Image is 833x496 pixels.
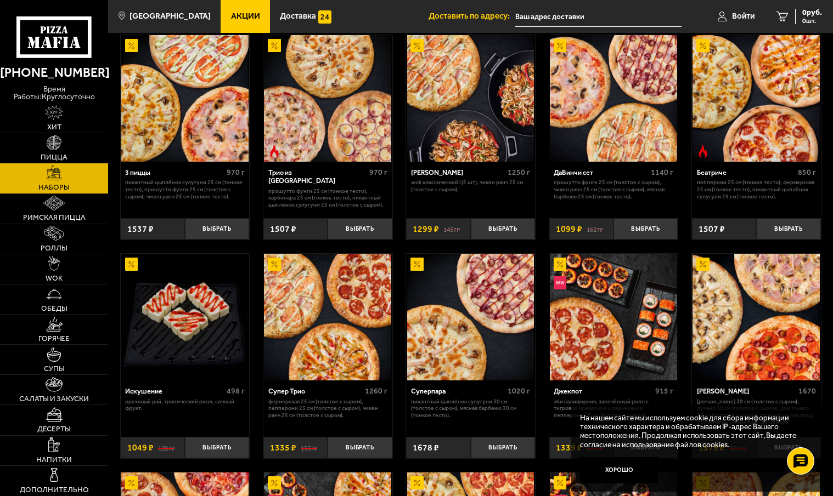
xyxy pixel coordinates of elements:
img: Беатриче [693,35,820,162]
span: 1507 ₽ [699,225,725,233]
a: АкционныйСупер Трио [263,254,392,381]
img: Суперпара [407,254,534,381]
p: Пикантный цыплёнок сулугуни 25 см (тонкое тесто), Прошутто Фунги 25 см (толстое с сыром), Чикен Р... [125,179,244,200]
span: 1335 ₽ [270,443,296,452]
button: Выбрать [328,437,392,458]
div: [PERSON_NAME] [697,387,796,395]
span: 1678 ₽ [413,443,439,452]
img: Акционный [410,476,424,489]
img: Новинка [554,276,567,289]
span: 1250 г [508,168,530,177]
img: 3 пиццы [121,35,249,162]
a: АкционныйОстрое блюдоТрио из Рио [263,35,392,162]
div: [PERSON_NAME] [411,168,505,176]
span: 0 руб. [802,9,822,16]
input: Ваш адрес доставки [515,7,682,27]
span: 1140 г [651,168,673,177]
img: Акционный [125,476,138,489]
p: Прошутто Фунги 25 см (толстое с сыром), Чикен Ранч 25 см (толстое с сыром), Мясная Барбекю 25 см ... [554,179,673,200]
img: Острое блюдо [696,145,710,158]
img: Трио из Рио [264,35,391,162]
p: Пикантный цыплёнок сулугуни 30 см (толстое с сыром), Мясная Барбекю 30 см (тонкое тесто). [411,398,530,419]
p: [PERSON_NAME] 30 см (толстое с сыром), Лучано 30 см (толстое с сыром), Дон Томаго 30 см (толстое ... [697,398,816,426]
div: 3 пиццы [125,168,223,176]
span: Роллы [41,244,67,252]
span: 1020 г [508,386,530,396]
span: Напитки [36,456,72,464]
p: Пепперони 25 см (тонкое тесто), Фермерская 25 см (тонкое тесто), Пикантный цыплёнок сулугуни 25 с... [697,179,816,200]
a: АкционныйСуперпара [406,254,535,381]
img: Вилла Капри [407,35,534,162]
img: Супер Трио [264,254,391,381]
s: 1627 ₽ [587,225,603,233]
img: Акционный [125,39,138,52]
img: Акционный [268,476,281,489]
a: АкционныйДаВинчи сет [549,35,678,162]
s: 1457 ₽ [443,225,460,233]
img: Акционный [554,258,567,271]
span: Доставка [280,12,316,20]
img: Акционный [125,258,138,271]
button: Хорошо [580,457,658,483]
a: АкционныйХет Трик [692,254,821,381]
span: 970 г [227,168,245,177]
img: Акционный [410,258,424,271]
span: 1099 ₽ [556,225,582,233]
div: Искушение [125,387,223,395]
span: 1049 ₽ [127,443,154,452]
img: Острое блюдо [268,145,281,158]
button: Выбрать [614,218,678,240]
p: Фермерская 25 см (толстое с сыром), Пепперони 25 см (толстое с сыром), Чикен Ранч 25 см (толстое ... [268,398,387,419]
div: ДаВинчи сет [554,168,648,176]
img: Акционный [268,39,281,52]
img: Акционный [268,258,281,271]
img: Акционный [554,476,567,489]
a: АкционныйВилла Капри [406,35,535,162]
p: Прошутто Фунги 25 см (тонкое тесто), Карбонара 25 см (тонкое тесто), Пикантный цыплёнок сулугуни ... [268,188,387,209]
button: Выбрать [185,218,249,240]
img: Акционный [696,39,710,52]
button: Выбрать [471,437,535,458]
img: Акционный [696,258,710,271]
span: Супы [44,365,65,373]
span: WOK [46,275,63,282]
button: Выбрать [328,218,392,240]
span: 1670 [798,386,816,396]
span: Дополнительно [20,486,89,494]
s: 1567 ₽ [301,443,317,452]
img: ДаВинчи сет [550,35,677,162]
span: Пицца [41,153,67,161]
p: Эби Калифорния, Запечённый ролл с тигровой креветкой и пармезаном, Пепперони 25 см (толстое с сыр... [554,398,673,419]
div: Суперпара [411,387,505,395]
span: Акции [231,12,260,20]
div: Беатриче [697,168,795,176]
a: Акционный3 пиццы [121,35,250,162]
span: Десерты [37,425,71,433]
span: 1339 ₽ [556,443,582,452]
img: Джекпот [550,254,677,381]
span: Обеды [41,305,67,312]
span: 915 г [655,386,673,396]
a: АкционныйНовинкаДжекпот [549,254,678,381]
p: Ореховый рай, Тропический ролл, Сочный фрукт. [125,398,244,412]
span: 1507 ₽ [270,225,296,233]
span: Наборы [38,184,70,191]
span: 850 г [798,168,816,177]
button: Выбрать [471,218,535,240]
div: Джекпот [554,387,652,395]
span: 970 г [369,168,387,177]
span: Хит [47,123,61,131]
s: 1287 ₽ [158,443,175,452]
span: 1537 ₽ [127,225,154,233]
button: Выбрать [756,218,820,240]
span: [GEOGRAPHIC_DATA] [130,12,211,20]
span: Римская пицца [23,214,86,221]
a: АкционныйОстрое блюдоБеатриче [692,35,821,162]
button: Выбрать [185,437,249,458]
span: 1260 г [365,386,387,396]
img: Хет Трик [693,254,820,381]
a: АкционныйИскушение [121,254,250,381]
p: На нашем сайте мы используем cookie для сбора информации технического характера и обрабатываем IP... [580,413,806,449]
span: 0 шт. [802,18,822,24]
span: Войти [732,12,755,20]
